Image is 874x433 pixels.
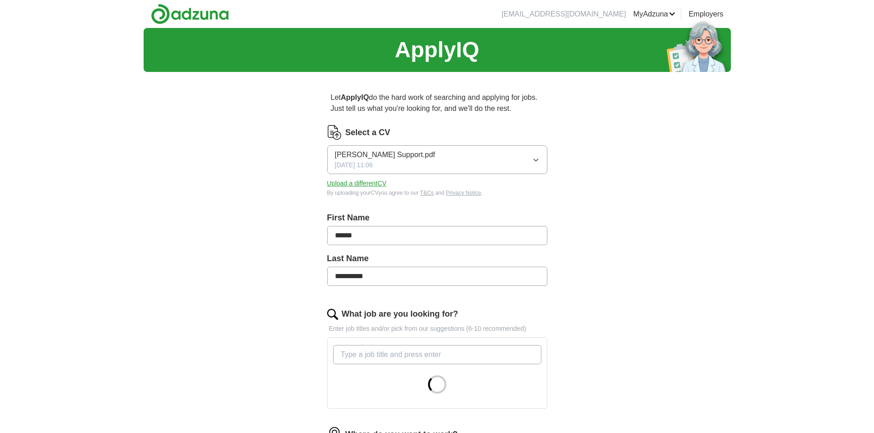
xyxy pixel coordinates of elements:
[345,126,390,139] label: Select a CV
[327,189,547,197] div: By uploading your CV you agree to our and .
[395,33,479,66] h1: ApplyIQ
[341,93,369,101] strong: ApplyIQ
[446,190,481,196] a: Privacy Notice
[327,309,338,320] img: search.png
[335,160,373,170] span: [DATE] 11:06
[327,252,547,265] label: Last Name
[335,149,435,160] span: [PERSON_NAME] Support.pdf
[327,88,547,118] p: Let do the hard work of searching and applying for jobs. Just tell us what you're looking for, an...
[501,9,626,20] li: [EMAIL_ADDRESS][DOMAIN_NAME]
[151,4,229,24] img: Adzuna logo
[689,9,724,20] a: Employers
[327,179,387,188] button: Upload a differentCV
[327,145,547,174] button: [PERSON_NAME] Support.pdf[DATE] 11:06
[327,125,342,140] img: CV Icon
[327,212,547,224] label: First Name
[327,324,547,334] p: Enter job titles and/or pick from our suggestions (6-10 recommended)
[342,308,458,320] label: What job are you looking for?
[420,190,434,196] a: T&Cs
[333,345,541,364] input: Type a job title and press enter
[633,9,675,20] a: MyAdzuna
